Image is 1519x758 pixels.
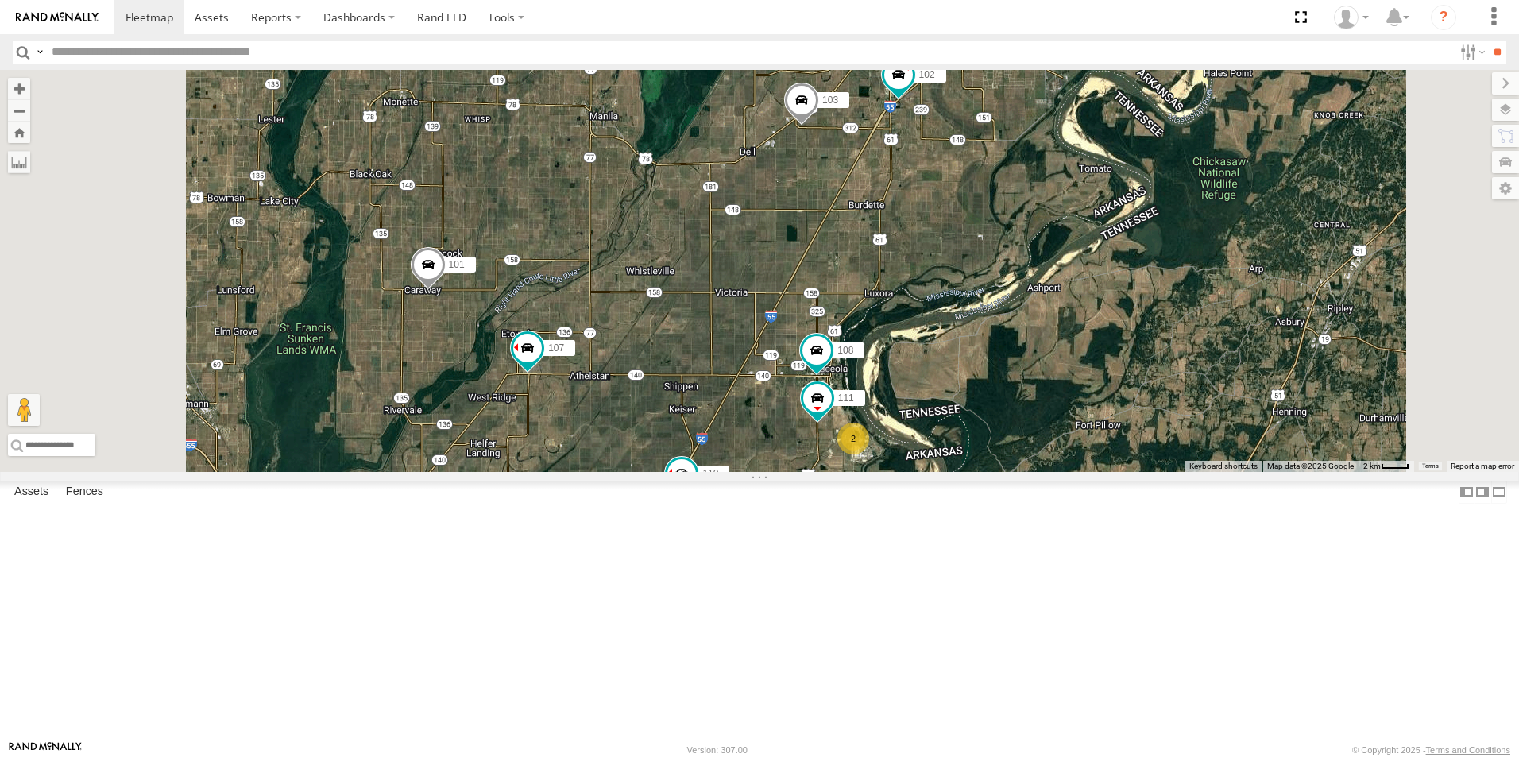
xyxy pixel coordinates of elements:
button: Zoom in [8,78,30,99]
label: Search Filter Options [1454,41,1488,64]
a: Visit our Website [9,742,82,758]
span: 2 km [1363,462,1381,470]
label: Fences [58,481,111,503]
span: 111 [838,393,854,404]
label: Hide Summary Table [1491,481,1507,504]
button: Zoom out [8,99,30,122]
div: © Copyright 2025 - [1352,745,1510,755]
button: Keyboard shortcuts [1189,461,1258,472]
span: 102 [919,69,935,80]
a: Terms and Conditions [1426,745,1510,755]
button: Drag Pegman onto the map to open Street View [8,394,40,426]
label: Map Settings [1492,177,1519,199]
i: ? [1431,5,1456,30]
label: Dock Summary Table to the Left [1459,481,1475,504]
span: 107 [548,343,564,354]
button: Zoom Home [8,122,30,143]
span: 101 [449,259,465,270]
button: Map Scale: 2 km per 32 pixels [1359,461,1414,472]
label: Dock Summary Table to the Right [1475,481,1490,504]
span: Map data ©2025 Google [1267,462,1354,470]
img: rand-logo.svg [16,12,99,23]
label: Measure [8,151,30,173]
a: Terms (opens in new tab) [1422,463,1439,470]
span: 110 [702,469,718,480]
span: 108 [837,346,853,357]
div: Craig King [1328,6,1374,29]
a: Report a map error [1451,462,1514,470]
div: Version: 307.00 [687,745,748,755]
div: 2 [837,423,869,454]
label: Search Query [33,41,46,64]
label: Assets [6,481,56,503]
span: 103 [822,95,838,106]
